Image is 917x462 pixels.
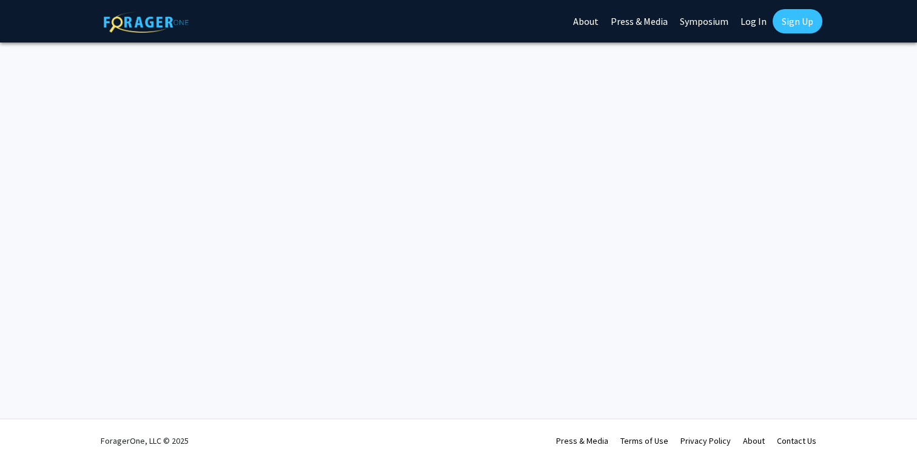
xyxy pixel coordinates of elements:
div: ForagerOne, LLC © 2025 [101,420,189,462]
a: About [743,435,765,446]
a: Press & Media [556,435,608,446]
img: ForagerOne Logo [104,12,189,33]
a: Sign Up [773,9,822,33]
a: Privacy Policy [680,435,731,446]
a: Terms of Use [620,435,668,446]
a: Contact Us [777,435,816,446]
